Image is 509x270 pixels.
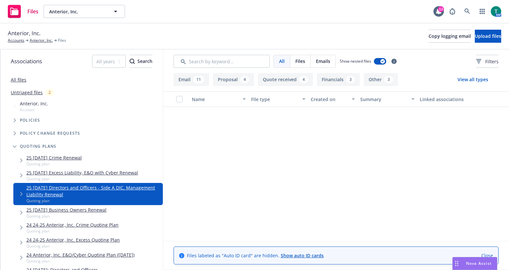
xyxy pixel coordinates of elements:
[476,55,499,68] button: Filters
[44,5,125,18] button: Anterior, Inc.
[26,169,138,176] a: 25 [DATE] Excess Liability, E&O with Cyber Renewal
[213,73,254,86] button: Proposal
[295,58,305,65] span: Files
[417,91,476,107] button: Linked associations
[11,89,43,96] a: Untriaged files
[429,30,471,43] button: Copy logging email
[346,76,355,83] div: 3
[26,184,160,198] a: 25 [DATE] Directors and Officers - Side A DIC, Management Liability Renewal
[475,33,501,39] span: Upload files
[26,236,120,243] a: 24 24-25 Anterior, Inc. Excess Quoting Plan
[240,76,249,83] div: 4
[258,73,313,86] button: Quote received
[384,76,393,83] div: 3
[5,2,41,21] a: Files
[176,96,183,102] input: Select all
[130,59,135,64] svg: Search
[11,77,26,83] a: All files
[30,37,53,43] a: Anterior, Inc.
[281,252,324,259] a: Show auto ID cards
[475,30,501,43] button: Upload files
[26,258,134,264] span: Quoting plan
[8,29,40,37] span: Anterior, Inc.
[447,73,499,86] button: View all types
[317,73,360,86] button: Financials
[8,37,24,43] a: Accounts
[308,91,358,107] button: Created on
[27,9,38,14] span: Files
[49,8,106,15] span: Anterior, Inc.
[20,107,48,112] span: Account
[189,91,248,107] button: Name
[192,96,239,103] div: Name
[340,58,371,64] span: Show nested files
[20,144,57,148] span: Quoting plans
[452,257,497,270] button: Nova Assist
[26,176,138,182] span: Quoting plan
[461,5,474,18] a: Search
[466,261,492,266] span: Nova Assist
[438,6,444,12] div: 13
[453,257,461,270] div: Drag to move
[26,221,119,228] a: 24 24-25 Anterior, Inc. Crime Quoting Plan
[20,118,40,122] span: Policies
[58,37,66,43] span: Files
[485,58,499,65] span: Filters
[26,198,160,203] span: Quoting plan
[26,161,82,167] span: Quoting plan
[446,5,459,18] a: Report a Bug
[299,76,308,83] div: 4
[429,33,471,39] span: Copy logging email
[26,251,134,258] a: 24 Anterior, Inc. E&O/Cyber Quoting Plan ([DATE])
[481,252,493,259] a: Close
[130,55,152,67] div: Search
[311,96,348,103] div: Created on
[26,228,119,234] span: Quoting plan
[26,243,120,249] span: Quoting plan
[20,100,48,107] span: Anterior, Inc.
[420,96,474,103] div: Linked associations
[360,96,407,103] div: Summary
[316,58,330,65] span: Emails
[279,58,285,65] span: All
[248,91,308,107] button: File type
[11,57,42,66] span: Associations
[491,6,501,17] img: photo
[26,206,106,213] a: 25 [DATE] Business Owners Renewal
[174,55,270,68] input: Search by keyword...
[358,91,417,107] button: Summary
[20,131,80,135] span: Policy change requests
[174,73,209,86] button: Email
[476,5,489,18] a: Switch app
[26,154,82,161] a: 25 [DATE] Crime Renewal
[130,55,152,68] button: SearchSearch
[45,89,54,96] div: 2
[364,73,398,86] button: Other
[26,213,106,219] span: Quoting plan
[187,252,324,259] span: Files labeled as "Auto ID card" are hidden.
[193,76,204,83] div: 11
[251,96,298,103] div: File type
[476,58,499,65] span: Filters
